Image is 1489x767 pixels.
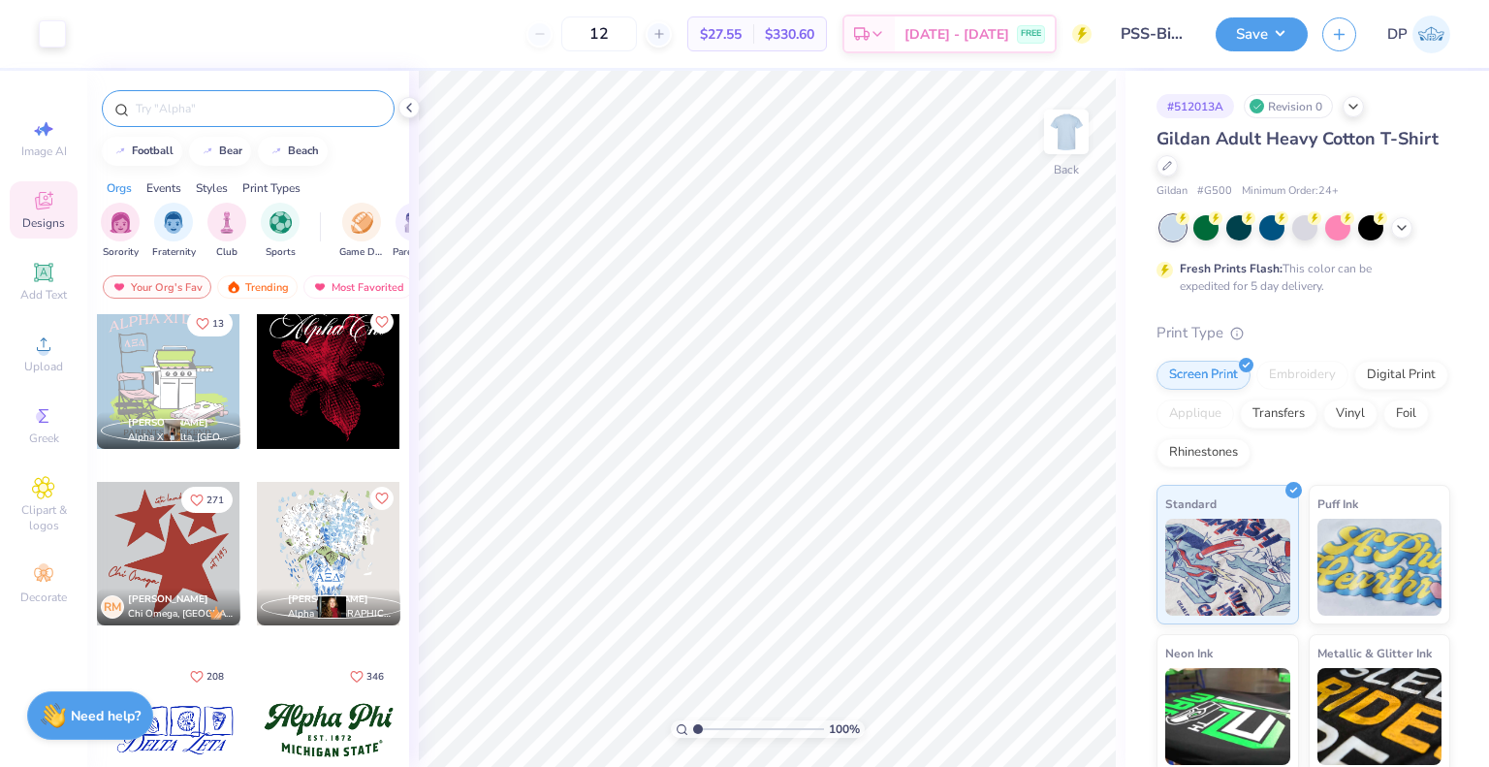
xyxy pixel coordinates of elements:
[103,245,139,260] span: Sorority
[22,215,65,231] span: Designs
[339,245,384,260] span: Game Day
[339,203,384,260] div: filter for Game Day
[71,707,141,725] strong: Need help?
[102,137,182,166] button: football
[1156,127,1439,150] span: Gildan Adult Heavy Cotton T-Shirt
[1323,399,1378,429] div: Vinyl
[110,211,132,234] img: Sorority Image
[288,592,368,606] span: [PERSON_NAME]
[1317,643,1432,663] span: Metallic & Glitter Ink
[261,203,300,260] button: filter button
[904,24,1009,45] span: [DATE] - [DATE]
[217,275,298,299] div: Trending
[212,319,224,329] span: 13
[219,145,242,156] div: bear
[29,431,59,446] span: Greek
[10,502,78,533] span: Clipart & logos
[128,431,233,445] span: Alpha Xi Delta, [GEOGRAPHIC_DATA]
[1165,643,1213,663] span: Neon Ink
[303,275,413,299] div: Most Favorited
[128,592,208,606] span: [PERSON_NAME]
[101,595,124,619] div: RM
[1216,17,1308,51] button: Save
[242,179,301,197] div: Print Types
[152,245,196,260] span: Fraternity
[1244,94,1333,118] div: Revision 0
[288,145,319,156] div: beach
[339,203,384,260] button: filter button
[341,663,393,689] button: Like
[1165,494,1217,514] span: Standard
[101,203,140,260] button: filter button
[152,203,196,260] div: filter for Fraternity
[1412,16,1450,53] img: Deepanshu Pandey
[370,310,394,334] button: Like
[261,203,300,260] div: filter for Sports
[152,203,196,260] button: filter button
[1156,361,1251,390] div: Screen Print
[1106,15,1201,53] input: Untitled Design
[128,416,208,430] span: [PERSON_NAME]
[404,211,427,234] img: Parent's Weekend Image
[366,672,384,682] span: 346
[111,280,127,294] img: most_fav.gif
[20,590,67,605] span: Decorate
[1180,260,1418,295] div: This color can be expedited for 5 day delivery.
[128,607,233,622] span: Chi Omega, [GEOGRAPHIC_DATA]
[1156,438,1251,467] div: Rhinestones
[103,275,211,299] div: Your Org's Fav
[132,145,174,156] div: football
[207,203,246,260] div: filter for Club
[1256,361,1348,390] div: Embroidery
[1165,668,1290,765] img: Neon Ink
[1165,519,1290,616] img: Standard
[200,145,215,157] img: trend_line.gif
[206,672,224,682] span: 208
[1197,183,1232,200] span: # G500
[1383,399,1429,429] div: Foil
[1240,399,1317,429] div: Transfers
[20,287,67,303] span: Add Text
[258,137,328,166] button: beach
[146,179,181,197] div: Events
[226,280,241,294] img: trending.gif
[370,487,394,510] button: Like
[266,245,296,260] span: Sports
[206,495,224,505] span: 271
[1156,399,1234,429] div: Applique
[216,245,238,260] span: Club
[112,145,128,157] img: trend_line.gif
[269,211,292,234] img: Sports Image
[829,720,860,738] span: 100 %
[187,310,233,336] button: Like
[1156,94,1234,118] div: # 512013A
[765,24,814,45] span: $330.60
[107,179,132,197] div: Orgs
[134,99,382,118] input: Try "Alpha"
[1387,23,1408,46] span: DP
[1180,261,1283,276] strong: Fresh Prints Flash:
[196,179,228,197] div: Styles
[1047,112,1086,151] img: Back
[1156,183,1188,200] span: Gildan
[1317,519,1442,616] img: Puff Ink
[181,487,233,513] button: Like
[181,663,233,689] button: Like
[561,16,637,51] input: – –
[1021,27,1041,41] span: FREE
[1242,183,1339,200] span: Minimum Order: 24 +
[288,607,393,622] span: Alpha [GEOGRAPHIC_DATA], [GEOGRAPHIC_DATA][US_STATE]
[189,137,251,166] button: bear
[1387,16,1450,53] a: DP
[1317,668,1442,765] img: Metallic & Glitter Ink
[351,211,373,234] img: Game Day Image
[163,211,184,234] img: Fraternity Image
[24,359,63,374] span: Upload
[1156,322,1450,344] div: Print Type
[312,280,328,294] img: most_fav.gif
[101,203,140,260] div: filter for Sorority
[1354,361,1448,390] div: Digital Print
[393,245,437,260] span: Parent's Weekend
[393,203,437,260] div: filter for Parent's Weekend
[216,211,238,234] img: Club Image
